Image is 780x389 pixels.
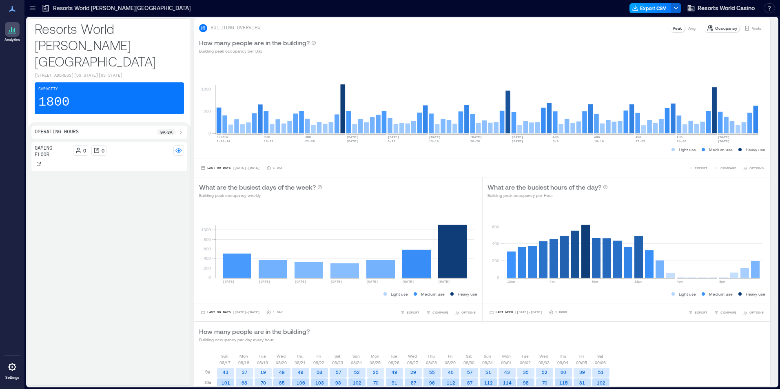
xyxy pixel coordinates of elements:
p: Resorts World [PERSON_NAME][GEOGRAPHIC_DATA] [53,4,191,12]
p: 9a [205,369,210,375]
text: [DATE] [512,135,523,139]
p: Peak [673,25,682,31]
tspan: 0 [208,130,211,135]
p: 1 Day [273,166,283,170]
p: 08/21 [295,359,306,366]
p: Sun [352,353,360,359]
p: 08/27 [407,359,418,366]
text: [DATE] [346,135,358,139]
text: [DATE] [330,280,342,283]
p: BUILDING OVERVIEW [211,25,260,31]
text: [DATE] [429,135,441,139]
text: 4pm [677,280,683,283]
p: 09/01 [501,359,512,366]
p: 08/28 [426,359,437,366]
text: 81 [579,380,585,385]
p: Light use [679,146,696,153]
text: AUG [553,135,559,139]
p: Sat [466,353,472,359]
p: Occupancy [715,25,737,31]
text: AUG [635,135,641,139]
p: Analytics [4,38,20,42]
text: 43 [223,369,228,375]
text: 20-26 [470,139,480,143]
text: 70 [542,380,547,385]
text: 87 [411,380,417,385]
span: EXPORT [407,310,419,315]
p: Light use [679,291,696,297]
p: 08/22 [313,359,324,366]
text: AUG [594,135,600,139]
text: 85 [279,380,285,385]
text: 8-14 [222,139,230,143]
text: [DATE] [346,139,358,143]
text: 49 [298,369,304,375]
a: Settings [2,357,22,382]
p: Sat [597,353,603,359]
p: 0 [102,147,104,154]
text: 6-12 [388,139,395,143]
text: 91 [392,380,397,385]
p: 1 Day [273,310,283,315]
text: 101 [222,380,230,385]
p: Wed [539,353,548,359]
text: JUN [222,135,228,139]
text: 55 [429,369,435,375]
text: JUN [217,135,223,139]
p: Thu [559,353,566,359]
tspan: 500 [204,108,211,113]
p: 08/23 [332,359,343,366]
text: 51 [598,369,604,375]
text: JUN [264,135,270,139]
text: 51 [485,369,491,375]
tspan: 800 [204,237,211,242]
text: 70 [373,380,379,385]
a: Analytics [2,20,22,45]
text: 12pm [634,280,642,283]
tspan: 1000 [201,86,211,91]
tspan: 0 [496,275,499,280]
p: Resorts World [PERSON_NAME][GEOGRAPHIC_DATA] [35,20,184,69]
button: Export CSV [629,3,671,13]
text: [DATE] [470,135,482,139]
tspan: 200 [204,265,211,270]
p: 08/31 [482,359,493,366]
text: [DATE] [223,280,235,283]
text: [DATE] [718,139,730,143]
p: 08/29 [445,359,456,366]
p: What are the busiest days of the week? [199,182,316,192]
text: AUG [677,135,683,139]
span: Resorts World Casino [698,4,755,12]
text: 58 [317,369,322,375]
button: Last 90 Days |[DATE]-[DATE] [199,164,261,172]
p: 08/30 [463,359,474,366]
text: [DATE] [295,280,306,283]
text: 13-19 [429,139,439,143]
p: Building occupancy per day every hour [199,336,310,343]
tspan: 600 [204,246,211,251]
text: 102 [597,380,605,385]
p: Heavy use [746,146,765,153]
p: Building peak occupancy per Day [199,48,316,54]
span: COMPARE [720,310,736,315]
tspan: 1000 [201,227,211,232]
text: JUN [305,135,311,139]
text: 112 [484,380,493,385]
text: 57 [467,369,473,375]
button: OPTIONS [453,308,477,316]
p: Tue [259,353,266,359]
text: 102 [353,380,361,385]
tspan: 200 [492,258,499,263]
p: Medium use [709,291,733,297]
p: How many people are in the building? [199,327,310,336]
text: 10-16 [594,139,604,143]
text: 39 [579,369,585,375]
text: 17-23 [635,139,645,143]
span: OPTIONS [749,166,764,170]
p: Light use [391,291,408,297]
text: 4am [550,280,556,283]
text: [DATE] [718,135,730,139]
p: Thu [428,353,435,359]
text: 40 [448,369,454,375]
span: EXPORT [695,166,707,170]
